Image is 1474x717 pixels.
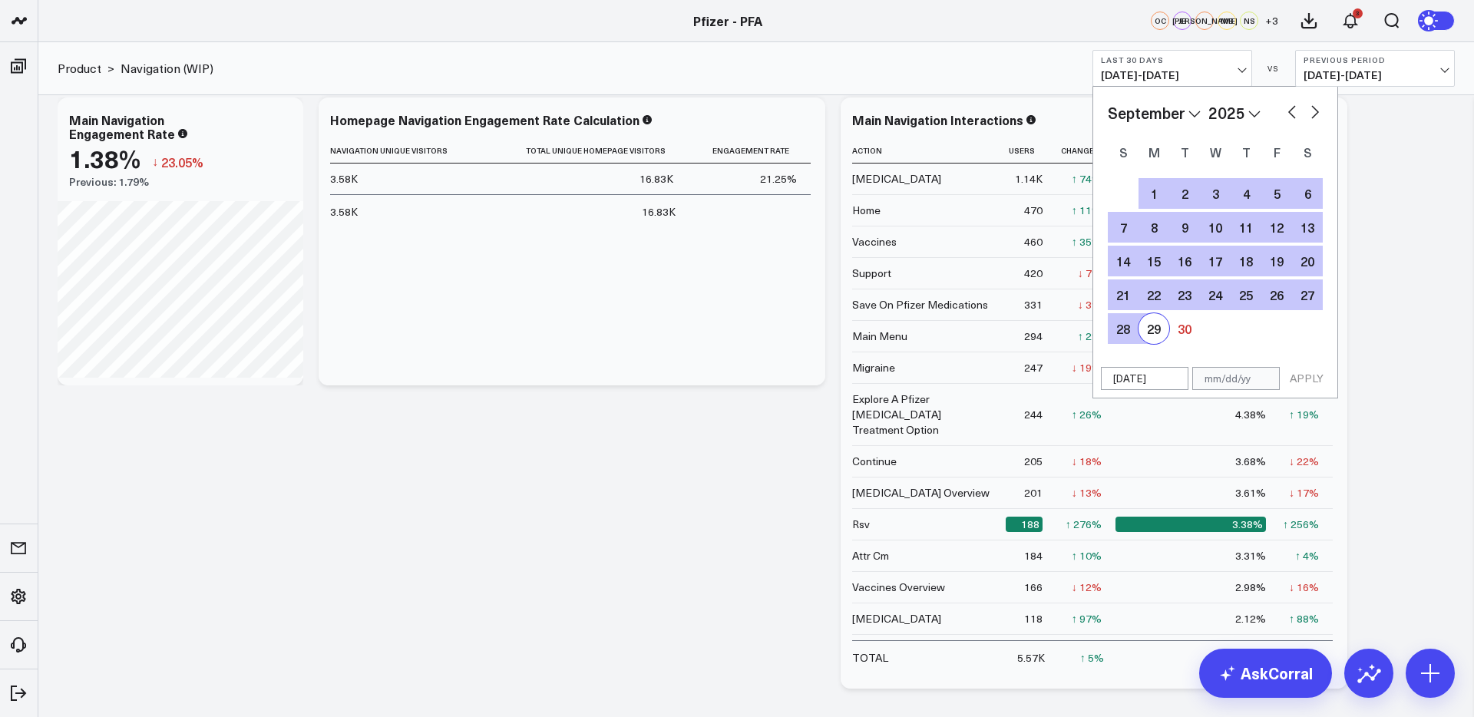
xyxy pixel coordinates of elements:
[852,171,941,187] div: [MEDICAL_DATA]
[1240,12,1258,30] div: NS
[852,611,941,626] div: [MEDICAL_DATA]
[852,580,945,595] div: Vaccines Overview
[1289,580,1319,595] div: ↓ 16%
[1173,12,1191,30] div: JB
[1289,454,1319,469] div: ↓ 22%
[330,111,640,128] div: Homepage Navigation Engagement Rate Calculation
[1101,55,1244,64] b: Last 30 Days
[852,392,992,438] div: Explore A Pfizer [MEDICAL_DATA] Treatment Option
[1024,611,1043,626] div: 118
[1200,140,1231,164] div: Wednesday
[1101,367,1188,390] input: mm/dd/yy
[330,138,484,164] th: Navigation Unique Visitors
[852,297,988,312] div: Save On Pfizer Medications
[640,171,673,187] div: 16.83K
[121,60,213,77] a: Navigation (WIP)
[484,138,687,164] th: Total Unique Homepage Visitors
[1218,12,1236,30] div: MB
[1092,50,1252,87] button: Last 30 Days[DATE]-[DATE]
[1295,50,1455,87] button: Previous Period[DATE]-[DATE]
[852,454,897,469] div: Continue
[1024,548,1043,563] div: 184
[1283,517,1319,532] div: ↑ 256%
[1072,360,1102,375] div: ↓ 19%
[1078,329,1102,344] div: ↑ 2%
[152,152,158,172] span: ↓
[852,203,881,218] div: Home
[1235,548,1266,563] div: 3.31%
[1006,517,1043,532] div: 188
[1353,8,1363,18] div: 3
[1151,12,1169,30] div: OC
[1024,234,1043,249] div: 460
[1108,140,1139,164] div: Sunday
[852,329,907,344] div: Main Menu
[1024,266,1043,281] div: 420
[1195,12,1214,30] div: [PERSON_NAME]
[1024,203,1043,218] div: 470
[1289,407,1319,422] div: ↑ 19%
[161,154,203,170] span: 23.05%
[1056,138,1115,164] th: Change
[1284,367,1330,390] button: APPLY
[852,517,870,532] div: Rsv
[1139,140,1169,164] div: Monday
[642,204,676,220] div: 16.83K
[1101,69,1244,81] span: [DATE] - [DATE]
[1024,485,1043,501] div: 201
[1072,454,1102,469] div: ↓ 18%
[58,60,114,77] div: >
[1192,367,1280,390] input: mm/dd/yy
[1304,55,1446,64] b: Previous Period
[1169,140,1200,164] div: Tuesday
[1235,407,1266,422] div: 4.38%
[852,548,889,563] div: Attr Cm
[1231,140,1261,164] div: Thursday
[1235,454,1266,469] div: 3.68%
[1066,517,1102,532] div: ↑ 276%
[1017,650,1045,666] div: 5.57K
[1235,580,1266,595] div: 2.98%
[1072,548,1102,563] div: ↑ 10%
[1072,611,1102,626] div: ↑ 97%
[1304,69,1446,81] span: [DATE] - [DATE]
[58,60,101,77] a: Product
[1289,485,1319,501] div: ↓ 17%
[1024,580,1043,595] div: 166
[1295,548,1319,563] div: ↑ 4%
[1072,407,1102,422] div: ↑ 26%
[1024,329,1043,344] div: 294
[852,138,1006,164] th: Action
[1289,611,1319,626] div: ↑ 88%
[1265,15,1278,26] span: + 3
[1072,485,1102,501] div: ↓ 13%
[760,171,797,187] div: 21.25%
[1072,580,1102,595] div: ↓ 12%
[852,234,897,249] div: Vaccines
[687,138,811,164] th: Engagement Rate
[69,144,140,172] div: 1.38%
[1260,64,1287,73] div: VS
[1078,266,1102,281] div: ↓ 7%
[852,485,990,501] div: [MEDICAL_DATA] Overview
[1024,407,1043,422] div: 244
[852,111,1023,128] div: Main Navigation Interactions
[1072,234,1102,249] div: ↑ 35%
[1024,297,1043,312] div: 331
[1024,454,1043,469] div: 205
[852,266,891,281] div: Support
[1199,649,1332,698] a: AskCorral
[693,12,762,29] a: Pfizer - PFA
[330,171,358,187] div: 3.58K
[1261,140,1292,164] div: Friday
[1024,360,1043,375] div: 247
[69,176,292,188] div: Previous: 1.79%
[1262,12,1281,30] button: +3
[1235,611,1266,626] div: 2.12%
[852,360,895,375] div: Migraine
[1072,203,1102,218] div: ↑ 11%
[330,204,358,220] div: 3.58K
[1078,297,1102,312] div: ↓ 3%
[1015,171,1043,187] div: 1.14K
[1235,485,1266,501] div: 3.61%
